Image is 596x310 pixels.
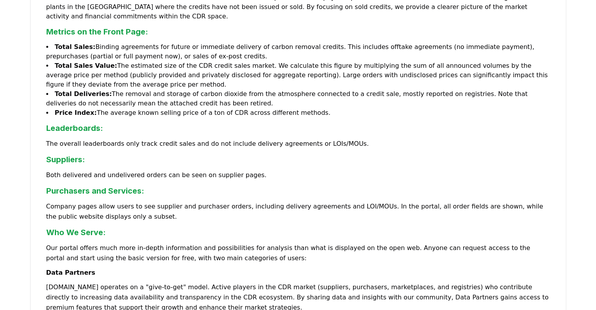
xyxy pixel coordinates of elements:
h3: Suppliers: [46,154,550,165]
h4: Data Partners [46,268,550,277]
p: Our portal offers much more in-depth information and possibilities for analysis than what is disp... [46,243,550,263]
h3: Purchasers and Services: [46,185,550,197]
strong: Total Sales: [55,43,96,51]
h3: Metrics on the Front Page: [46,26,550,38]
h3: Who We Serve: [46,227,550,238]
li: Binding agreements for future or immediate delivery of carbon removal credits. This includes offt... [46,42,550,61]
li: The removal and storage of carbon dioxide from the atmosphere connected to a credit sale, mostly ... [46,89,550,108]
strong: Price Index: [55,109,97,116]
strong: Total Deliveries: [55,90,112,98]
strong: Total Sales Value: [55,62,117,69]
p: Company pages allow users to see supplier and purchaser orders, including delivery agreements and... [46,201,550,222]
li: The average known selling price of a ton of CDR across different methods. [46,108,550,118]
p: The overall leaderboards only track credit sales and do not include delivery agreements or LOIs/M... [46,139,550,149]
p: Both delivered and undelivered orders can be seen on supplier pages. [46,170,550,180]
h3: Leaderboards: [46,122,550,134]
li: The estimated size of the CDR credit sales market. We calculate this figure by multiplying the su... [46,61,550,89]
